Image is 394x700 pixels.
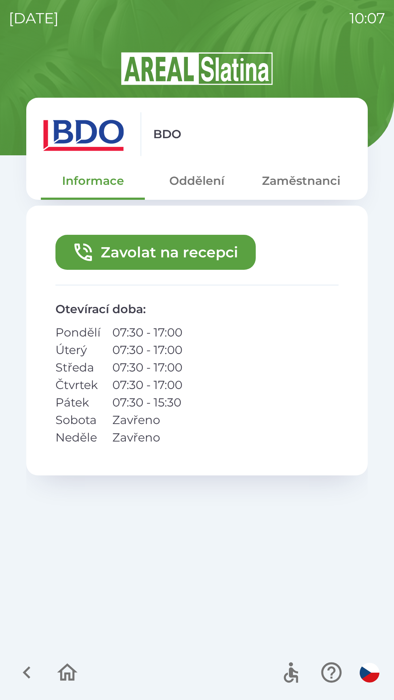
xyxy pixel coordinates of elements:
p: 07:30 - 15:30 [112,394,182,411]
img: ae7449ef-04f1-48ed-85b5-e61960c78b50.png [41,112,128,156]
button: Zavolat na recepci [55,235,256,270]
p: Středa [55,359,101,376]
p: 10:07 [349,7,385,29]
p: 07:30 - 17:00 [112,359,182,376]
p: [DATE] [9,7,59,29]
button: Oddělení [145,168,249,194]
p: Sobota [55,411,101,429]
img: cs flag [360,663,379,682]
img: Logo [26,51,368,86]
p: Zavřeno [112,411,182,429]
p: Otevírací doba : [55,300,339,318]
p: Neděle [55,429,101,446]
p: 07:30 - 17:00 [112,376,182,394]
p: Zavřeno [112,429,182,446]
p: 07:30 - 17:00 [112,324,182,341]
button: Zaměstnanci [249,168,353,194]
p: Pátek [55,394,101,411]
p: Úterý [55,341,101,359]
p: Čtvrtek [55,376,101,394]
p: 07:30 - 17:00 [112,341,182,359]
button: Informace [41,168,145,194]
p: Pondělí [55,324,101,341]
p: BDO [153,125,181,143]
